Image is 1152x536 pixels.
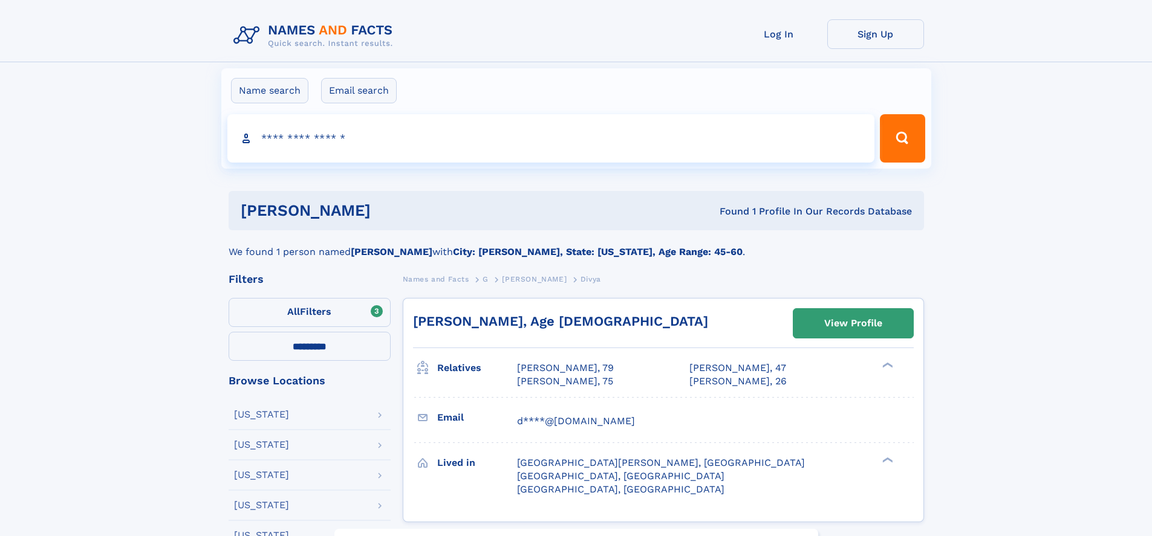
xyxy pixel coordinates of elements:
a: View Profile [793,309,913,338]
a: Sign Up [827,19,924,49]
h3: Relatives [437,358,517,378]
div: View Profile [824,309,882,337]
span: [GEOGRAPHIC_DATA], [GEOGRAPHIC_DATA] [517,483,724,495]
div: [US_STATE] [234,410,289,419]
h3: Email [437,407,517,428]
button: Search Button [880,114,925,163]
a: Names and Facts [403,271,469,286]
a: Log In [731,19,827,49]
a: [PERSON_NAME], 47 [689,361,786,375]
a: G [483,271,489,286]
div: ❯ [879,456,894,463]
span: All [287,306,300,317]
span: [GEOGRAPHIC_DATA][PERSON_NAME], [GEOGRAPHIC_DATA] [517,457,805,468]
div: We found 1 person named with . [229,230,924,259]
div: [US_STATE] [234,470,289,480]
a: [PERSON_NAME], 26 [689,375,787,388]
label: Name search [231,78,308,103]
b: City: [PERSON_NAME], State: [US_STATE], Age Range: 45-60 [453,246,743,257]
h3: Lived in [437,453,517,473]
div: Found 1 Profile In Our Records Database [545,205,912,218]
div: Filters [229,274,391,285]
div: ❯ [879,361,894,369]
div: [US_STATE] [234,500,289,510]
b: [PERSON_NAME] [351,246,432,257]
span: [PERSON_NAME] [502,275,567,283]
input: search input [227,114,875,163]
a: [PERSON_NAME] [502,271,567,286]
div: Browse Locations [229,375,391,386]
a: [PERSON_NAME], 75 [517,375,613,388]
label: Email search [321,78,397,103]
span: Divya [581,275,601,283]
div: [US_STATE] [234,440,289,450]
label: Filters [229,298,391,327]
span: G [483,275,489,283]
h1: [PERSON_NAME] [241,203,545,218]
a: [PERSON_NAME], 79 [517,361,614,375]
img: Logo Names and Facts [229,19,403,52]
a: [PERSON_NAME], Age [DEMOGRAPHIC_DATA] [413,314,708,329]
span: [GEOGRAPHIC_DATA], [GEOGRAPHIC_DATA] [517,470,724,482]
